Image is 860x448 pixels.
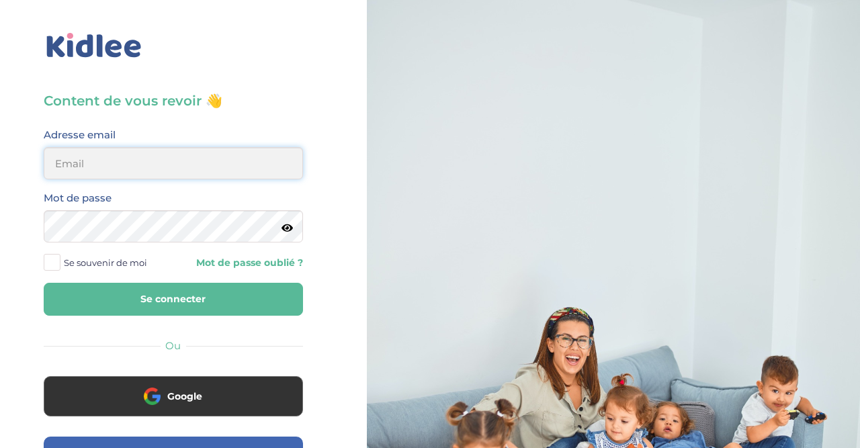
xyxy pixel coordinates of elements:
[144,388,161,404] img: google.png
[44,283,303,316] button: Se connecter
[44,189,112,207] label: Mot de passe
[44,126,116,144] label: Adresse email
[44,147,303,179] input: Email
[44,399,303,412] a: Google
[64,254,147,271] span: Se souvenir de moi
[183,257,303,269] a: Mot de passe oublié ?
[44,30,144,61] img: logo_kidlee_bleu
[167,390,202,403] span: Google
[44,91,303,110] h3: Content de vous revoir 👋
[44,376,303,416] button: Google
[165,339,181,352] span: Ou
